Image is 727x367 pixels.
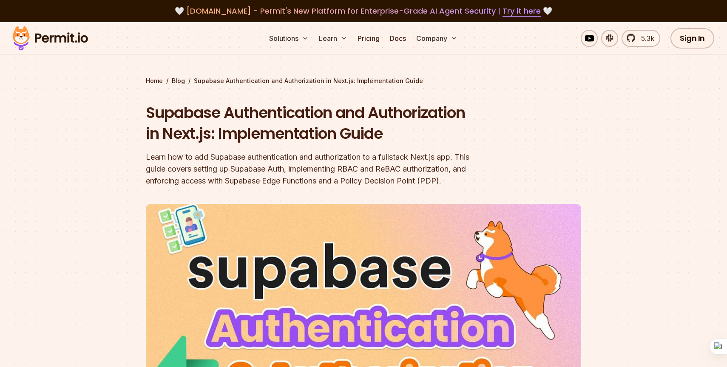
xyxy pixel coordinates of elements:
[146,77,581,85] div: / /
[146,102,472,144] h1: Supabase Authentication and Authorization in Next.js: Implementation Guide
[413,30,461,47] button: Company
[186,6,541,16] span: [DOMAIN_NAME] - Permit's New Platform for Enterprise-Grade AI Agent Security |
[354,30,383,47] a: Pricing
[9,24,92,53] img: Permit logo
[20,5,707,17] div: 🤍 🤍
[622,30,660,47] a: 5.3k
[315,30,351,47] button: Learn
[172,77,185,85] a: Blog
[266,30,312,47] button: Solutions
[636,33,654,43] span: 5.3k
[146,77,163,85] a: Home
[146,151,472,187] div: Learn how to add Supabase authentication and authorization to a fullstack Next.js app. This guide...
[670,28,714,49] a: Sign In
[503,6,541,17] a: Try it here
[386,30,409,47] a: Docs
